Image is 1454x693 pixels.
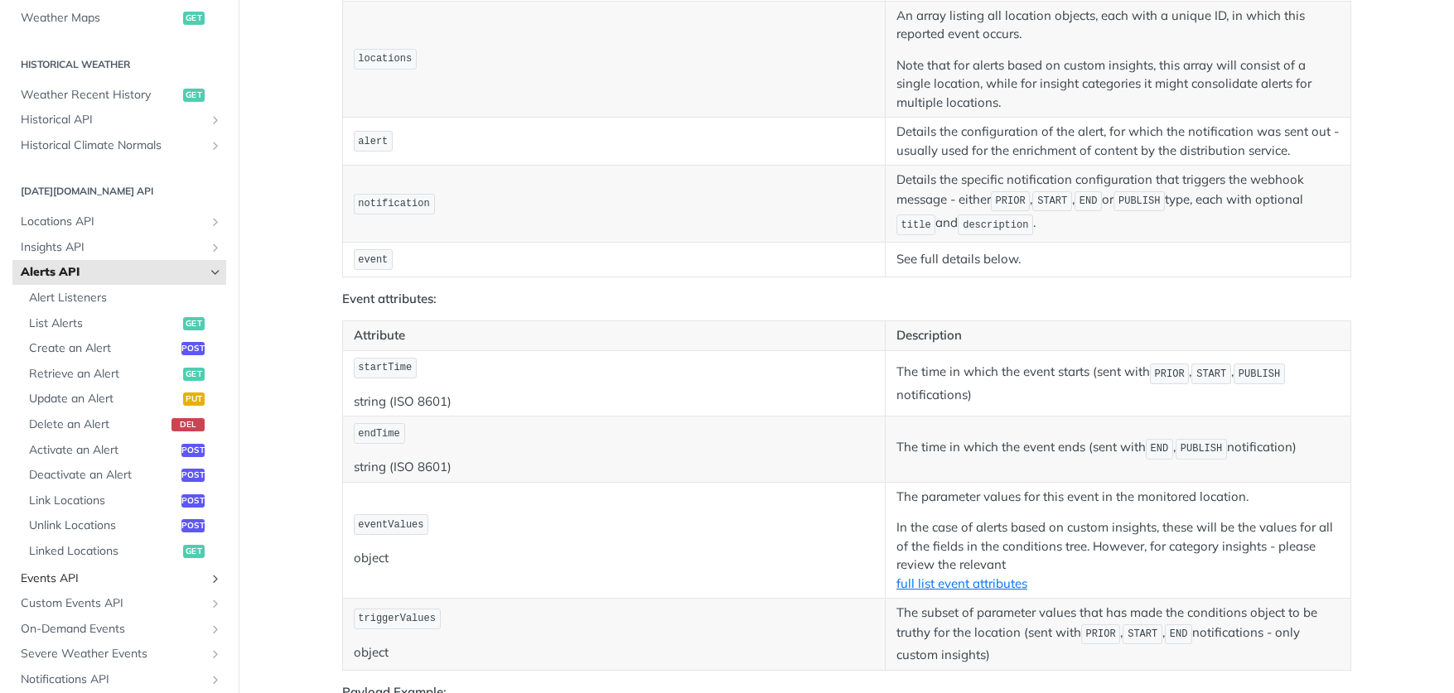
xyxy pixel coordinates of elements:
[358,613,436,624] span: triggerValues
[1128,628,1157,640] span: START
[21,214,205,230] span: Locations API
[896,604,1340,665] p: The subset of parameter values that has made the conditions object to be truthy for the location ...
[181,444,205,457] span: post
[354,326,874,345] p: Attribute
[21,438,226,463] a: Activate an Alertpost
[12,209,226,234] a: Locations APIShow subpages for Locations API
[12,133,226,158] a: Historical Climate NormalsShow subpages for Historical Climate Normals
[29,290,222,306] span: Alert Listeners
[21,387,226,411] a: Update an Alertput
[358,198,429,209] span: notification
[896,250,1340,269] p: See full details below.
[21,513,226,538] a: Unlink Locationspost
[183,89,205,102] span: get
[181,342,205,355] span: post
[1155,368,1185,380] span: PRIOR
[209,623,222,636] button: Show subpages for On-Demand Events
[12,642,226,667] a: Severe Weather EventsShow subpages for Severe Weather Events
[1151,443,1169,455] span: END
[181,469,205,482] span: post
[12,57,226,72] h2: Historical Weather
[21,362,226,387] a: Retrieve an Alertget
[1037,195,1067,207] span: START
[29,517,177,534] span: Unlink Locations
[12,566,226,591] a: Events APIShow subpages for Events API
[12,591,226,616] a: Custom Events APIShow subpages for Custom Events API
[183,317,205,330] span: get
[1181,443,1222,455] span: PUBLISH
[29,416,167,433] span: Delete an Alert
[29,442,177,459] span: Activate an Alert
[181,519,205,532] span: post
[354,549,874,568] p: object
[183,545,205,558] span: get
[21,87,179,103] span: Weather Recent History
[896,518,1340,593] p: In the case of alerts based on custom insights, these will be the values for all of the fields in...
[358,519,423,531] span: eventValues
[21,621,205,638] span: On-Demand Events
[209,266,222,279] button: Hide subpages for Alerts API
[29,315,179,332] span: List Alerts
[12,235,226,260] a: Insights APIShow subpages for Insights API
[21,112,205,128] span: Historical API
[896,488,1340,507] p: The parameter values for this event in the monitored location.
[21,595,205,612] span: Custom Events API
[21,239,205,256] span: Insights API
[896,362,1340,404] p: The time in which the event starts (sent with , , notifications)
[354,458,874,477] p: string (ISO 8601)
[12,184,226,199] h2: [DATE][DOMAIN_NAME] API
[29,391,179,407] span: Update an Alert
[896,7,1340,44] p: An array listing all location objects, each with a unique ID, in which this reported event occurs.
[963,219,1028,231] span: description
[29,493,177,509] span: Link Locations
[209,215,222,229] button: Show subpages for Locations API
[896,123,1340,160] p: Details the configuration of the alert, for which the notification was sent out - usually used fo...
[12,667,226,692] a: Notifications APIShow subpages for Notifications API
[12,108,226,132] a: Historical APIShow subpages for Historical API
[183,12,205,25] span: get
[21,646,205,662] span: Severe Weather Events
[21,311,226,336] a: List Alertsget
[21,137,205,154] span: Historical Climate Normals
[21,463,226,488] a: Deactivate an Alertpost
[209,572,222,585] button: Show subpages for Events API
[29,366,179,383] span: Retrieve an Alert
[358,428,399,440] span: endTime
[358,53,412,65] span: locations
[12,6,226,31] a: Weather Mapsget
[21,336,226,361] a: Create an Alertpost
[21,570,205,587] span: Events API
[354,643,874,662] p: object
[21,539,226,564] a: Linked Locationsget
[209,241,222,254] button: Show subpages for Insights API
[29,340,177,357] span: Create an Alert
[181,494,205,508] span: post
[1196,368,1226,380] span: START
[12,617,226,642] a: On-Demand EventsShow subpages for On-Demand Events
[354,392,874,411] p: string (ISO 8601)
[358,136,388,147] span: alert
[21,10,179,26] span: Weather Maps
[209,647,222,661] button: Show subpages for Severe Weather Events
[896,437,1340,461] p: The time in which the event ends (sent with , notification)
[21,671,205,688] span: Notifications API
[1080,195,1098,207] span: END
[1118,195,1160,207] span: PUBLISH
[896,326,1340,345] p: Description
[29,543,179,560] span: Linked Locations
[901,219,931,231] span: title
[21,412,226,437] a: Delete an Alertdel
[209,673,222,686] button: Show subpages for Notifications API
[183,392,205,406] span: put
[1170,628,1188,640] span: END
[1086,628,1116,640] span: PRIOR
[996,195,1026,207] span: PRIOR
[209,139,222,152] button: Show subpages for Historical Climate Normals
[12,83,226,108] a: Weather Recent Historyget
[209,597,222,610] button: Show subpages for Custom Events API
[21,286,226,310] a: Alert Listeners
[209,113,222,127] button: Show subpages for Historical API
[12,260,226,285] a: Alerts APIHide subpages for Alerts API
[342,291,437,306] strong: Event attributes:
[1239,368,1280,380] span: PUBLISH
